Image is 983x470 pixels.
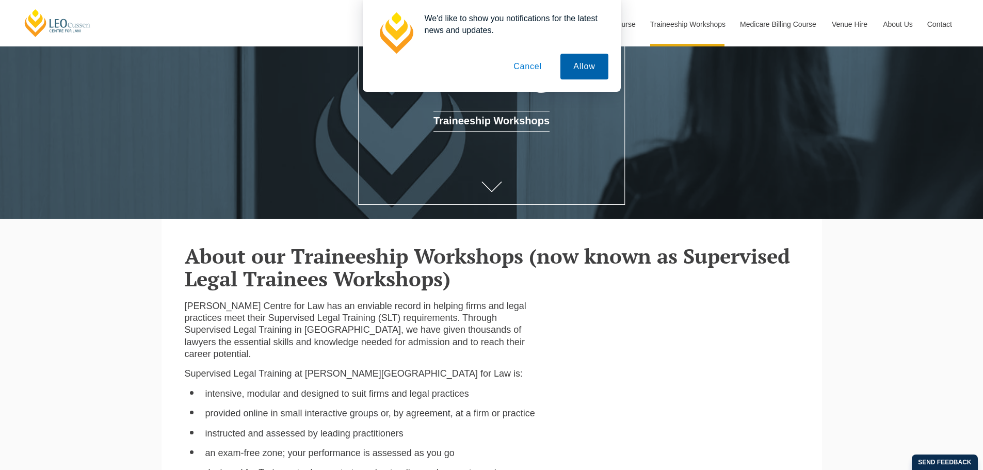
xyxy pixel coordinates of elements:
li: an exam-free zone; your performance is assessed as you go [205,447,537,459]
img: notification icon [375,12,416,54]
div: We'd like to show you notifications for the latest news and updates. [416,12,608,36]
p: [PERSON_NAME] Centre for Law has an enviable record in helping firms and legal practices meet the... [185,300,537,361]
li: intensive, modular and designed to suit firms and legal practices [205,388,537,400]
h1: Supervised Legal Training [374,29,609,92]
button: Cancel [501,54,555,79]
p: Supervised Legal Training at [PERSON_NAME][GEOGRAPHIC_DATA] for Law is: [185,368,537,380]
h2: About our Traineeship Workshops (now known as Supervised Legal Trainees Workshops) [185,245,799,290]
li: provided online in small interactive groups or, by agreement, at a firm or practice [205,408,537,419]
iframe: LiveChat chat widget [914,401,957,444]
li: instructed and assessed by leading practitioners [205,428,537,440]
button: Allow [560,54,608,79]
a: Traineeship Workshops [433,111,550,132]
